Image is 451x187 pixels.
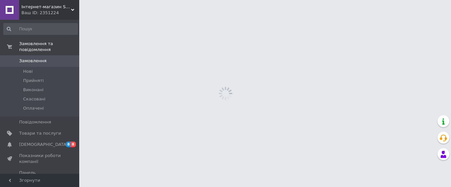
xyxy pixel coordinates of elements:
[23,96,46,102] span: Скасовані
[19,153,61,165] span: Показники роботи компанії
[23,87,44,93] span: Виконані
[19,130,61,136] span: Товари та послуги
[19,41,79,53] span: Замовлення та повідомлення
[19,119,51,125] span: Повідомлення
[21,4,71,10] span: Інтернет-магазин Super-tool
[71,142,76,147] span: 8
[19,170,61,182] span: Панель управління
[23,105,44,111] span: Оплачені
[21,10,79,16] div: Ваш ID: 2351224
[3,23,78,35] input: Пошук
[23,78,44,84] span: Прийняті
[66,142,71,147] span: 8
[19,58,47,64] span: Замовлення
[23,68,33,74] span: Нові
[19,142,68,147] span: [DEMOGRAPHIC_DATA]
